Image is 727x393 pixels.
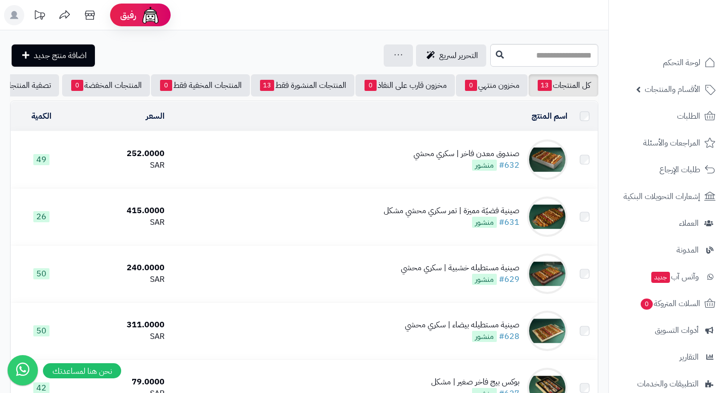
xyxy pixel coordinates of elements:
div: 79.0000 [76,376,165,388]
a: #632 [499,159,520,171]
a: المنتجات المخفية فقط0 [151,74,250,96]
span: المدونة [677,243,699,257]
span: منشور [472,160,497,171]
a: طلبات الإرجاع [615,158,721,182]
div: SAR [76,274,165,285]
a: التحرير لسريع [416,44,486,67]
img: صينية مستطيله خشبية | سكري محشي [527,254,567,294]
span: العملاء [679,216,699,230]
a: وآتس آبجديد [615,265,721,289]
span: التقارير [680,350,699,364]
div: صينية مستطيله خشبية | سكري محشي [401,262,520,274]
a: #631 [499,216,520,228]
a: #629 [499,273,520,285]
a: التقارير [615,345,721,369]
a: مخزون قارب على النفاذ0 [355,74,455,96]
span: اضافة منتج جديد [34,50,87,62]
span: أدوات التسويق [655,323,699,337]
span: 26 [33,211,49,222]
div: صندوق معدن فاخر | سكري محشي [413,148,520,160]
img: صينية فضيّة مميزة | تمر سكري محشي مشكل [527,197,567,237]
a: لوحة التحكم [615,51,721,75]
span: منشور [472,274,497,285]
a: إشعارات التحويلات البنكية [615,184,721,209]
span: منشور [472,217,497,228]
span: السلات المتروكة [640,297,700,311]
a: الكمية [31,110,51,122]
a: العملاء [615,211,721,235]
div: SAR [76,160,165,171]
span: جديد [651,272,670,283]
a: الطلبات [615,104,721,128]
a: السلات المتروكة0 [615,291,721,316]
span: التطبيقات والخدمات [637,377,699,391]
span: تصفية المنتجات [3,79,51,91]
a: المدونة [615,238,721,262]
img: صينية مستطيله بيضاء | سكري محشي [527,311,567,351]
span: رفيق [120,9,136,21]
img: صندوق معدن فاخر | سكري محشي [527,139,567,180]
span: طلبات الإرجاع [659,163,700,177]
span: المراجعات والأسئلة [643,136,700,150]
a: #628 [499,330,520,342]
a: المنتجات المنشورة فقط13 [251,74,354,96]
span: 50 [33,268,49,279]
span: 0 [71,80,83,91]
div: بوكس بيج فاخر صغير | مشكل [431,376,520,388]
span: وآتس آب [650,270,699,284]
div: 415.0000 [76,205,165,217]
div: 240.0000 [76,262,165,274]
a: المراجعات والأسئلة [615,131,721,155]
span: الطلبات [677,109,700,123]
a: كل المنتجات13 [529,74,598,96]
span: 0 [641,299,653,310]
span: إشعارات التحويلات البنكية [624,189,700,204]
span: 0 [365,80,377,91]
span: 13 [260,80,274,91]
a: أدوات التسويق [615,318,721,342]
span: الأقسام والمنتجات [645,82,700,96]
a: اضافة منتج جديد [12,44,95,67]
span: 50 [33,325,49,336]
span: لوحة التحكم [663,56,700,70]
div: SAR [76,217,165,228]
div: صينية فضيّة مميزة | تمر سكري محشي مشكل [384,205,520,217]
div: 252.0000 [76,148,165,160]
span: التحرير لسريع [439,50,478,62]
span: 49 [33,154,49,165]
a: اسم المنتج [532,110,567,122]
div: 311.0000 [76,319,165,331]
a: المنتجات المخفضة0 [62,74,150,96]
div: صينية مستطيله بيضاء | سكري محشي [405,319,520,331]
a: تحديثات المنصة [27,5,52,28]
div: SAR [76,331,165,342]
a: مخزون منتهي0 [456,74,528,96]
span: 13 [538,80,552,91]
span: 0 [160,80,172,91]
a: السعر [146,110,165,122]
span: 0 [465,80,477,91]
img: ai-face.png [140,5,161,25]
span: منشور [472,331,497,342]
